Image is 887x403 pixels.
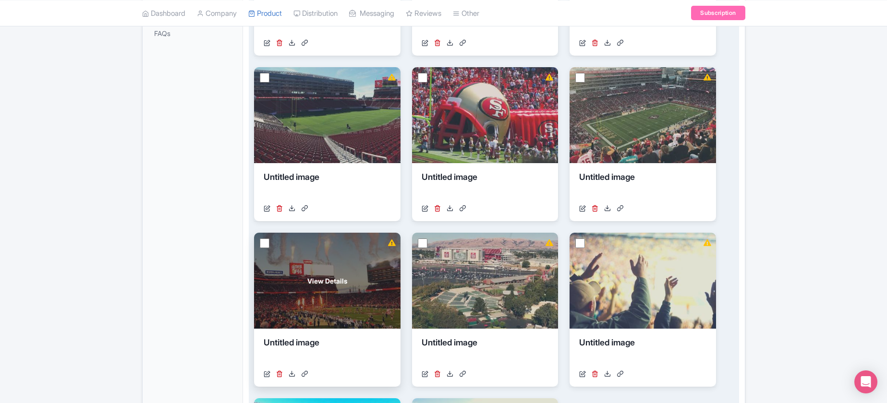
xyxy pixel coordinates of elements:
a: Subscription [691,6,745,20]
div: Untitled image [264,171,391,200]
div: Open Intercom Messenger [854,370,877,393]
div: Untitled image [579,171,706,200]
a: FAQs [145,23,241,44]
div: Untitled image [422,171,549,200]
div: Untitled image [579,336,706,365]
div: Untitled image [264,336,391,365]
span: View Details [307,276,347,286]
div: Untitled image [422,336,549,365]
a: View Details [254,233,401,329]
